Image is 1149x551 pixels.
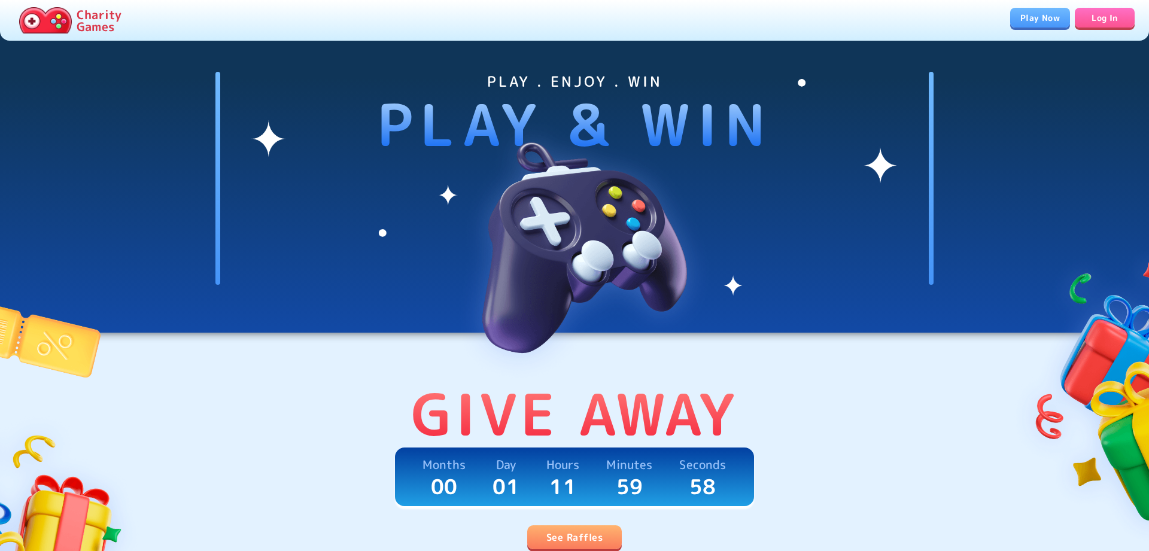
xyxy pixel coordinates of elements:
p: 58 [689,474,716,499]
a: Play Now [1010,8,1070,28]
img: shines [251,72,898,304]
p: Months [422,455,466,474]
img: hero-image [425,91,724,390]
p: 00 [431,474,458,499]
a: See Raffles [527,525,622,549]
p: Charity Games [77,8,121,32]
a: Months00Day01Hours11Minutes59Seconds58 [395,448,754,506]
a: Charity Games [14,5,126,36]
p: Day [496,455,516,474]
p: 59 [616,474,643,499]
a: Log In [1075,8,1135,28]
p: Minutes [606,455,652,474]
p: Hours [546,455,580,474]
img: gifts [1010,230,1149,548]
p: 01 [493,474,519,499]
p: Give Away [411,380,738,448]
p: Seconds [679,455,726,474]
p: 11 [549,474,576,499]
img: Charity.Games [19,7,72,34]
